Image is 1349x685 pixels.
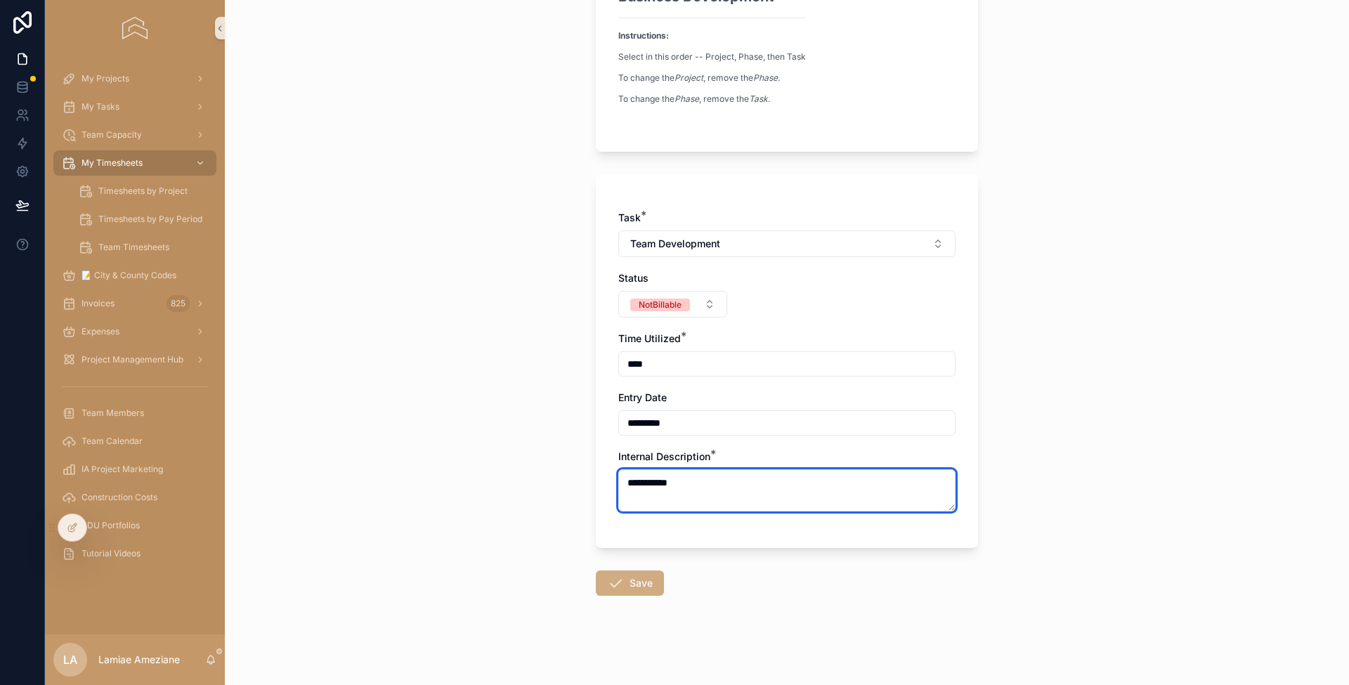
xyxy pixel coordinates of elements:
[618,450,710,462] span: Internal Description
[82,464,163,475] span: IA Project Marketing
[596,570,664,596] button: Save
[98,214,202,225] span: Timesheets by Pay Period
[53,66,216,91] a: My Projects
[53,319,216,344] a: Expenses
[618,30,669,41] strong: Instructions:
[98,242,169,253] span: Team Timesheets
[674,72,703,83] em: Project
[618,72,806,84] p: To change the , remove the .
[82,436,143,447] span: Team Calendar
[63,651,77,668] span: LA
[82,407,144,419] span: Team Members
[618,272,649,284] span: Status
[82,326,119,337] span: Expenses
[82,157,143,169] span: My Timesheets
[53,122,216,148] a: Team Capacity
[53,457,216,482] a: IA Project Marketing
[53,485,216,510] a: Construction Costs
[82,73,129,84] span: My Projects
[53,94,216,119] a: My Tasks
[70,178,216,204] a: Timesheets by Project
[618,51,806,63] p: Select in this order -- Project, Phase, then Task
[630,237,720,251] span: Team Development
[53,513,216,538] a: ADU Portfolios
[53,263,216,288] a: 📝 City & County Codes
[82,492,157,503] span: Construction Costs
[82,101,119,112] span: My Tasks
[618,332,681,344] span: Time Utilized
[70,235,216,260] a: Team Timesheets
[70,207,216,232] a: Timesheets by Pay Period
[53,429,216,454] a: Team Calendar
[53,347,216,372] a: Project Management Hub
[618,230,956,257] button: Select Button
[753,72,778,83] em: Phase
[674,93,699,104] em: Phase
[618,93,806,105] p: To change the , remove the .
[618,291,727,318] button: Select Button
[82,129,142,141] span: Team Capacity
[82,298,115,309] span: Invoices
[639,299,682,311] div: NotBillable
[53,541,216,566] a: Tutorial Videos
[45,56,225,585] div: scrollable content
[53,150,216,176] a: My Timesheets
[98,653,180,667] p: Lamiae Ameziane
[53,291,216,316] a: Invoices825
[618,211,641,223] span: Task
[82,354,183,365] span: Project Management Hub
[618,391,667,403] span: Entry Date
[53,400,216,426] a: Team Members
[82,270,176,281] span: 📝 City & County Codes
[98,185,188,197] span: Timesheets by Project
[749,93,768,104] em: Task
[82,548,141,559] span: Tutorial Videos
[167,295,190,312] div: 825
[122,17,147,39] img: App logo
[82,520,140,531] span: ADU Portfolios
